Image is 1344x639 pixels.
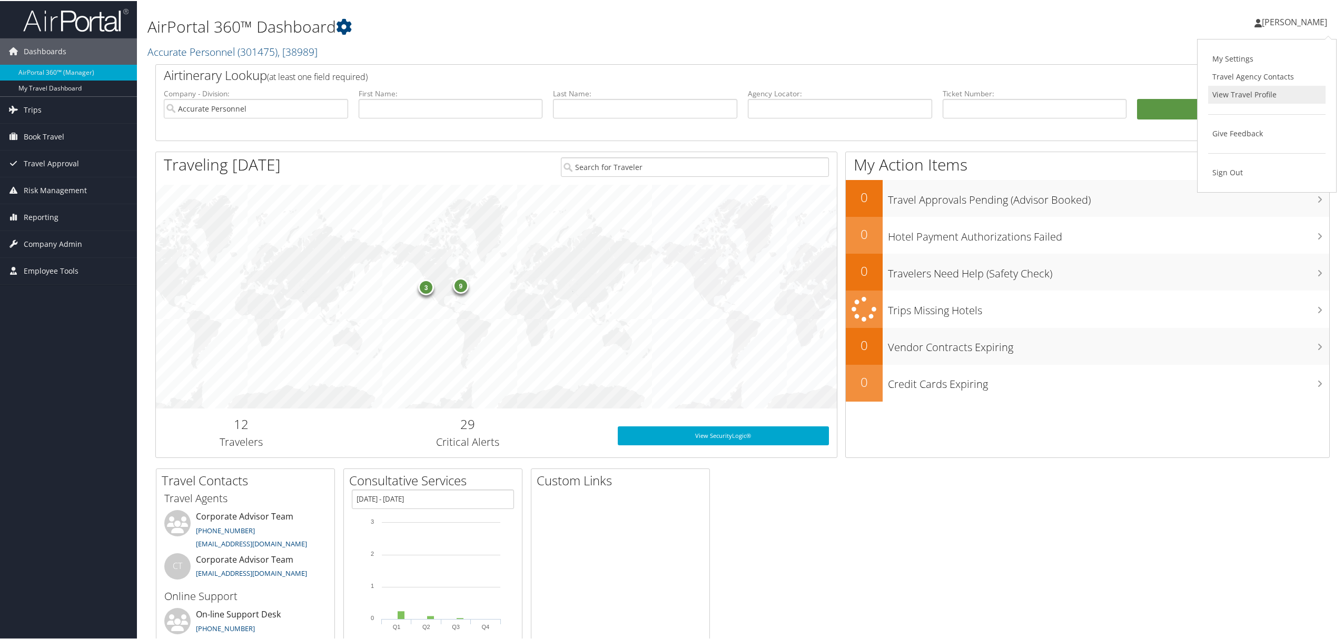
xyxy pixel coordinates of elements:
li: Corporate Advisor Team [159,509,332,552]
h2: 0 [846,372,883,390]
tspan: 3 [371,517,374,524]
div: 3 [418,278,434,294]
tspan: 2 [371,550,374,556]
a: View Travel Profile [1208,85,1326,103]
label: First Name: [359,87,543,98]
li: Corporate Advisor Team [159,552,332,586]
h3: Travel Agents [164,490,327,505]
h2: 29 [334,414,602,432]
a: Trips Missing Hotels [846,289,1329,327]
h2: Consultative Services [349,471,522,488]
input: Search for Traveler [561,156,829,176]
h3: Credit Cards Expiring [888,371,1329,391]
a: [EMAIL_ADDRESS][DOMAIN_NAME] [196,567,307,577]
h1: AirPortal 360™ Dashboard [147,15,941,37]
a: My Settings [1208,49,1326,67]
text: Q3 [452,623,460,629]
span: Book Travel [24,123,64,149]
text: Q1 [393,623,401,629]
tspan: 0 [371,614,374,620]
h3: Travelers [164,434,318,448]
h3: Hotel Payment Authorizations Failed [888,223,1329,243]
h2: 12 [164,414,318,432]
h3: Travelers Need Help (Safety Check) [888,260,1329,280]
a: [PERSON_NAME] [1254,5,1338,37]
h2: 0 [846,335,883,353]
a: View SecurityLogic® [618,425,829,444]
a: 0Vendor Contracts Expiring [846,327,1329,364]
a: 0Travelers Need Help (Safety Check) [846,253,1329,289]
h2: 0 [846,261,883,279]
h3: Trips Missing Hotels [888,297,1329,317]
a: Sign Out [1208,163,1326,181]
span: Dashboards [24,37,66,64]
a: Accurate Personnel [147,44,318,58]
span: [PERSON_NAME] [1262,15,1327,27]
span: Trips [24,96,42,122]
h1: My Action Items [846,153,1329,175]
a: [PHONE_NUMBER] [196,623,255,632]
h2: 0 [846,187,883,205]
a: 0Hotel Payment Authorizations Failed [846,216,1329,253]
a: Travel Agency Contacts [1208,67,1326,85]
a: Give Feedback [1208,124,1326,142]
span: ( 301475 ) [238,44,278,58]
h2: 0 [846,224,883,242]
label: Company - Division: [164,87,348,98]
text: Q4 [482,623,490,629]
span: (at least one field required) [267,70,368,82]
label: Agency Locator: [748,87,932,98]
h2: Airtinerary Lookup [164,65,1223,83]
img: airportal-logo.png [23,7,129,32]
span: , [ 38989 ] [278,44,318,58]
span: Travel Approval [24,149,79,176]
span: Employee Tools [24,257,78,283]
button: Search [1137,98,1321,119]
div: 9 [453,276,469,292]
text: Q2 [422,623,430,629]
a: 0Travel Approvals Pending (Advisor Booked) [846,179,1329,216]
h2: Travel Contacts [162,471,334,488]
h3: Travel Approvals Pending (Advisor Booked) [888,186,1329,206]
a: [PHONE_NUMBER] [196,525,255,534]
span: Risk Management [24,176,87,203]
div: CT [164,552,191,578]
h3: Vendor Contracts Expiring [888,334,1329,354]
span: Company Admin [24,230,82,256]
span: Reporting [24,203,58,229]
label: Ticket Number: [943,87,1127,98]
h2: Custom Links [537,471,709,488]
h3: Critical Alerts [334,434,602,448]
h3: Online Support [164,588,327,603]
a: 0Credit Cards Expiring [846,364,1329,401]
tspan: 1 [371,582,374,588]
h1: Traveling [DATE] [164,153,281,175]
a: [EMAIL_ADDRESS][DOMAIN_NAME] [196,538,307,547]
label: Last Name: [553,87,737,98]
